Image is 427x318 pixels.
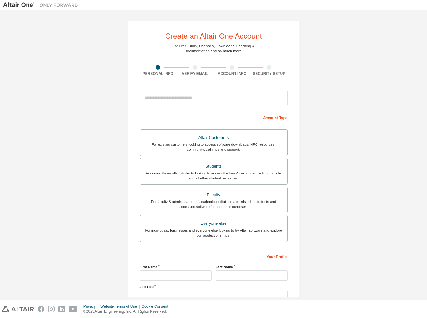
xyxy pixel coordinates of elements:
[144,162,284,171] div: Students
[83,304,100,309] div: Privacy
[144,228,284,238] div: For individuals, businesses and everyone else looking to try Altair software and explore our prod...
[144,191,284,199] div: Faculty
[144,133,284,142] div: Altair Customers
[144,142,284,152] div: For existing customers looking to access software downloads, HPC resources, community, trainings ...
[48,306,55,312] img: instagram.svg
[140,112,288,122] div: Account Type
[3,2,81,8] img: Altair One
[172,44,255,54] div: For Free Trials, Licenses, Downloads, Learning & Documentation and so much more.
[140,284,288,289] label: Job Title
[2,306,34,312] img: altair_logo.svg
[83,309,172,314] p: © 2025 Altair Engineering, Inc. All Rights Reserved.
[144,219,284,228] div: Everyone else
[142,304,172,309] div: Cookie Consent
[140,71,177,76] div: Personal Info
[144,199,284,209] div: For faculty & administrators of academic institutions administering students and accessing softwa...
[144,171,284,181] div: For currently enrolled students looking to access the free Altair Student Edition bundle and all ...
[58,306,65,312] img: linkedin.svg
[140,251,288,261] div: Your Profile
[251,71,288,76] div: Security Setup
[38,306,44,312] img: facebook.svg
[176,71,214,76] div: Verify Email
[165,32,262,40] div: Create an Altair One Account
[140,264,212,269] label: First Name
[214,71,251,76] div: Account Info
[100,304,142,309] div: Website Terms of Use
[216,264,288,269] label: Last Name
[69,306,78,312] img: youtube.svg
